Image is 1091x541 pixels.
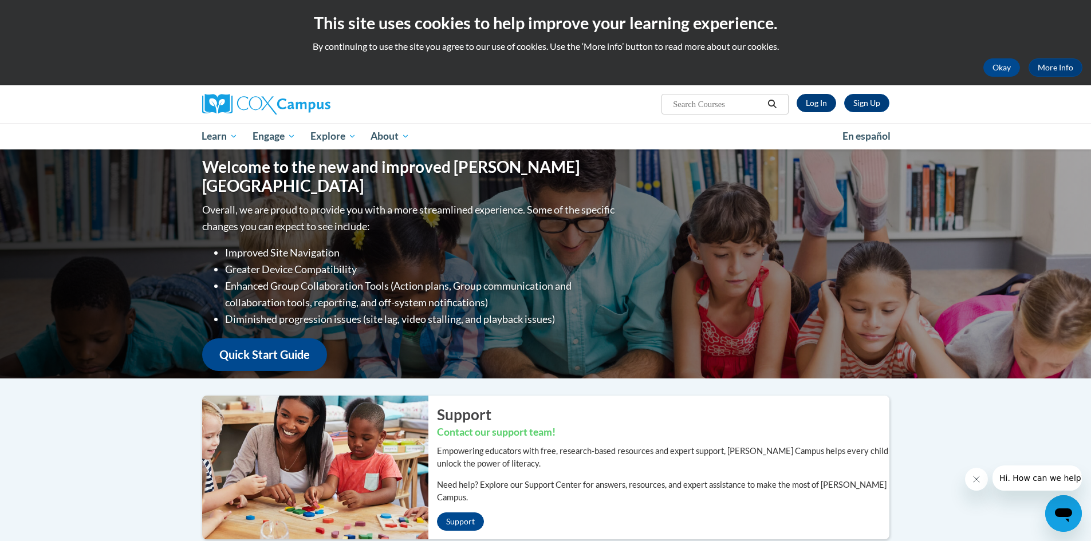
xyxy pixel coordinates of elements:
li: Greater Device Compatibility [225,261,617,278]
h2: Support [437,404,889,425]
a: En español [835,124,898,148]
a: Support [437,512,484,531]
a: More Info [1029,58,1082,77]
span: About [371,129,409,143]
li: Diminished progression issues (site lag, video stalling, and playback issues) [225,311,617,327]
li: Enhanced Group Collaboration Tools (Action plans, Group communication and collaboration tools, re... [225,278,617,311]
h3: Contact our support team! [437,425,889,440]
a: Cox Campus [202,94,420,114]
p: Empowering educators with free, research-based resources and expert support, [PERSON_NAME] Campus... [437,445,889,470]
a: Register [844,94,889,112]
span: Hi. How can we help? [7,8,93,17]
p: Overall, we are proud to provide you with a more streamlined experience. Some of the specific cha... [202,202,617,235]
h1: Welcome to the new and improved [PERSON_NAME][GEOGRAPHIC_DATA] [202,157,617,196]
p: By continuing to use the site you agree to our use of cookies. Use the ‘More info’ button to read... [9,40,1082,53]
input: Search Courses [672,97,763,111]
a: Engage [245,123,303,149]
img: Cox Campus [202,94,330,114]
div: Main menu [185,123,907,149]
li: Improved Site Navigation [225,244,617,261]
button: Okay [983,58,1020,77]
span: En español [842,130,891,142]
h2: This site uses cookies to help improve your learning experience. [9,11,1082,34]
iframe: Button to launch messaging window [1045,495,1082,532]
a: Log In [797,94,836,112]
span: Engage [253,129,296,143]
button: Search [763,97,781,111]
a: About [363,123,417,149]
a: Learn [195,123,246,149]
span: Learn [202,129,238,143]
img: ... [194,396,428,539]
a: Quick Start Guide [202,338,327,371]
iframe: Close message [965,468,988,491]
p: Need help? Explore our Support Center for answers, resources, and expert assistance to make the m... [437,479,889,504]
a: Explore [303,123,364,149]
span: Explore [310,129,356,143]
iframe: Message from company [992,465,1082,491]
